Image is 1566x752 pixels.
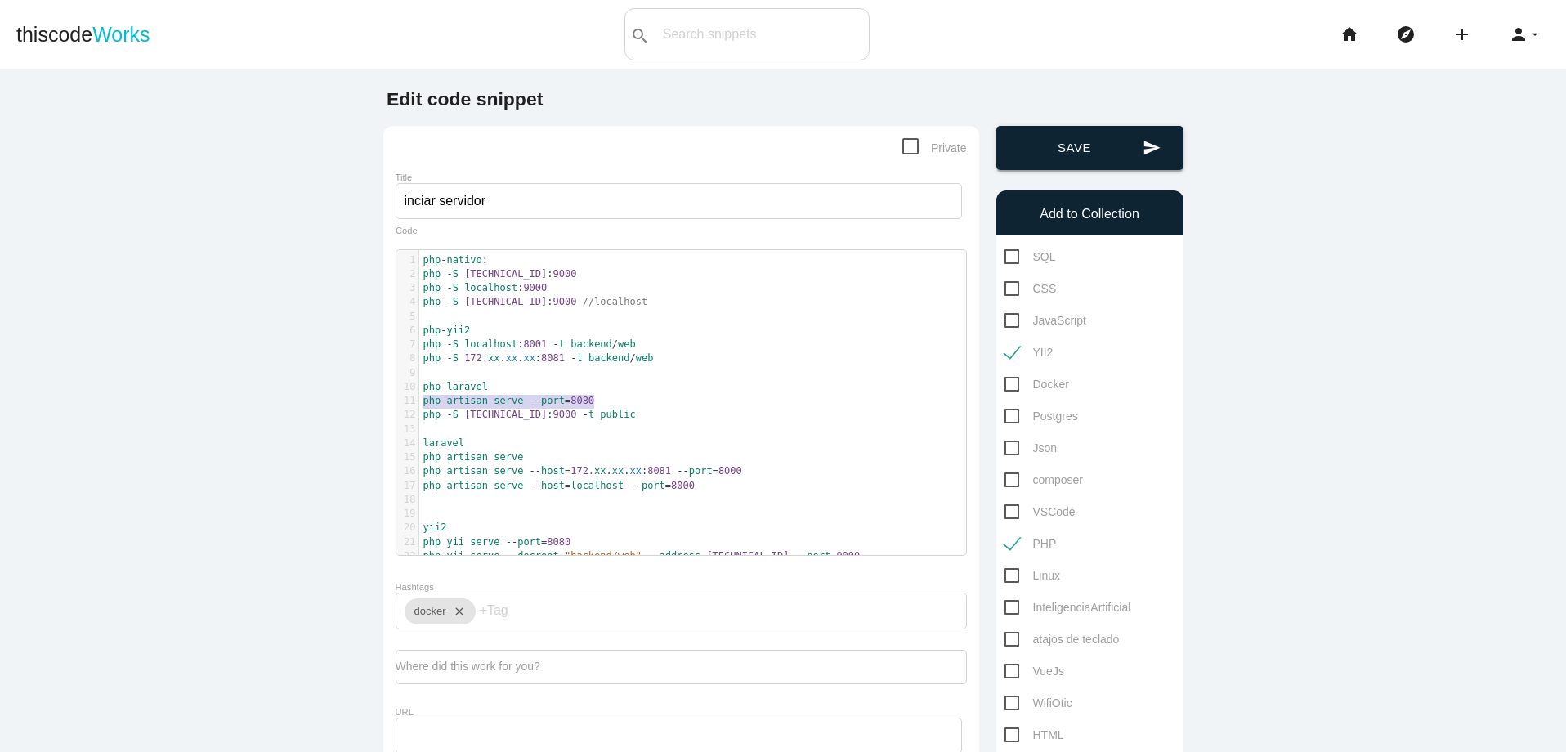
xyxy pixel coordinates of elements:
span: 9000 [553,268,577,280]
span: = [700,550,706,562]
span: xx [506,352,517,364]
span: serve [494,451,523,463]
span: laravel [446,381,488,392]
span: serve [494,395,523,406]
span: : [423,409,636,420]
span: artisan [446,451,488,463]
span: -- [506,550,517,562]
span: composer [1004,470,1083,490]
div: 14 [396,436,418,450]
span: 9000 [553,296,577,307]
span: web [636,352,654,364]
span: = [565,395,570,406]
span: = [665,480,671,491]
span: VSCode [1004,502,1076,522]
span: = [565,480,570,491]
span: address [660,550,701,562]
span: t [559,338,565,350]
span: port [642,480,665,491]
span: serve [494,465,523,477]
span: SQL [1004,247,1056,267]
span: S [453,296,459,307]
span: HTML [1004,725,1064,745]
span: php [423,282,441,293]
span: public [600,409,635,420]
span: JavaScript [1004,311,1086,331]
span: localhost [570,480,624,491]
span: php [423,480,441,491]
span: = [541,536,547,548]
span: [TECHNICAL_ID] [464,268,547,280]
span: Private [902,138,967,159]
b: Edit code snippet [387,88,543,110]
span: CSS [1004,279,1057,299]
span: S [453,282,459,293]
span: [TECHNICAL_ID] [706,550,789,562]
span: [TECHNICAL_ID] [464,409,547,420]
span: 172. [570,465,594,477]
span: php [423,395,441,406]
div: 17 [396,479,418,493]
span: 8000 [671,480,695,491]
span: serve [494,480,523,491]
span: php [423,550,441,562]
span: //localhost [583,296,647,307]
span: php [423,381,441,392]
span: nativo [446,254,481,266]
div: 9 [396,366,418,380]
input: Search snippets [655,17,869,51]
span: VueJs [1004,661,1064,682]
span: : [423,338,636,350]
span: yii [446,550,464,562]
span: Linux [1004,566,1060,586]
span: 8080 [570,395,594,406]
span: host [541,465,565,477]
span: -- [530,480,541,491]
span: 8001 [523,338,547,350]
span: 9000 [523,282,547,293]
span: artisan [446,480,488,491]
div: 10 [396,380,418,394]
div: 13 [396,423,418,436]
span: atajos de teclado [1004,629,1120,650]
span: Docker [1004,374,1069,395]
span: InteligenciaArtificial [1004,598,1131,618]
span: docroot [517,550,559,562]
span: php [423,268,441,280]
span: - [446,409,452,420]
div: 7 [396,338,418,351]
div: 5 [396,310,418,324]
span: 8080 [547,536,570,548]
span: = [830,550,836,562]
span: php [423,536,441,548]
input: +Tag [480,593,578,628]
span: php [423,254,441,266]
span: Works [92,23,150,46]
span: - [570,352,576,364]
span: php [423,352,441,364]
span: -- [795,550,807,562]
span: xx [488,352,499,364]
span: yii2 [423,521,447,533]
span: S [453,338,459,350]
span: php [423,409,441,420]
span: : [423,296,648,307]
span: - [446,296,452,307]
span: xx [629,465,641,477]
span: / [630,352,636,364]
span: -- [506,536,517,548]
span: serve [470,536,499,548]
i: close [446,598,466,624]
span: php [423,465,441,477]
div: 21 [396,535,418,549]
span: 9000 [836,550,860,562]
span: port [541,395,565,406]
span: t [588,409,594,420]
span: xx [523,352,535,364]
i: search [630,10,650,62]
button: sendSave [996,126,1183,170]
span: php [423,338,441,350]
span: serve [470,550,499,562]
span: . . : [423,352,654,364]
span: 9000 [553,409,577,420]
